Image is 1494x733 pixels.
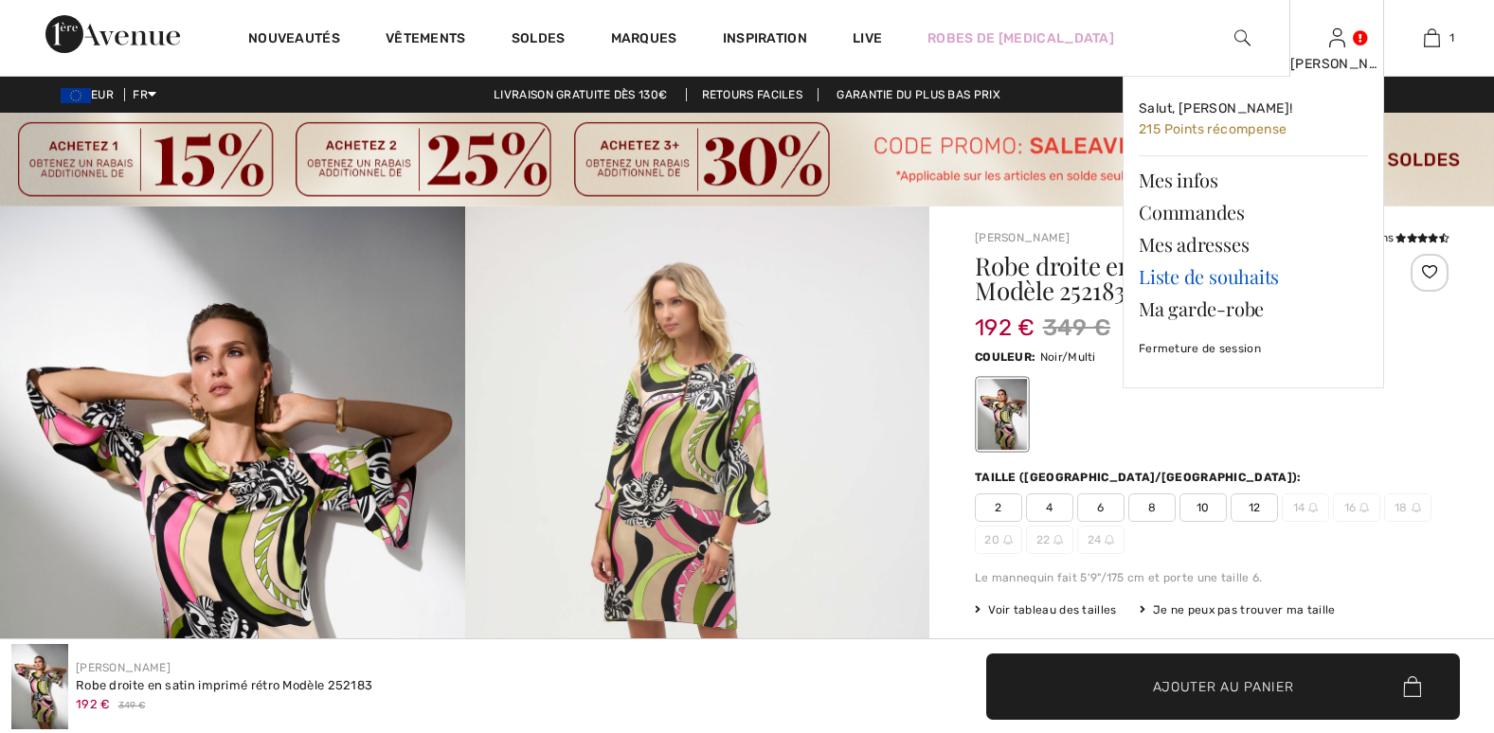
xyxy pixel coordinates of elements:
a: Mes adresses [1139,228,1368,260]
span: 18 [1384,493,1431,522]
a: Retours faciles [686,88,819,101]
a: Liste de souhaits [1139,260,1368,293]
a: Vêtements [386,30,466,50]
a: Se connecter [1329,28,1345,46]
a: Garantie du plus bas prix [821,88,1016,101]
img: ring-m.svg [1053,535,1063,545]
a: 1 [1385,27,1478,49]
span: Noir/Multi [1040,350,1096,364]
img: recherche [1234,27,1251,49]
span: 192 € [975,295,1035,341]
div: Robe droite en satin imprimé rétro Modèle 252183 [76,676,372,695]
span: FR [133,88,156,101]
img: Mes infos [1329,27,1345,49]
span: 349 € [118,699,146,713]
span: 20 [975,526,1022,554]
img: Euro [61,88,91,103]
span: Ajouter au panier [1153,676,1294,696]
a: Ma garde-robe [1139,293,1368,325]
a: Mes infos [1139,164,1368,196]
img: 1ère Avenue [45,15,180,53]
a: Fermeture de session [1139,325,1368,372]
img: Bag.svg [1403,676,1421,697]
div: [PERSON_NAME] [1290,54,1383,74]
img: ring-m.svg [1412,503,1421,512]
span: 215 Points récompense [1139,121,1287,137]
span: 192 € [76,697,111,711]
a: Salut, [PERSON_NAME]! 215 Points récompense [1139,92,1368,148]
a: Marques [611,30,677,50]
span: 8 [1128,493,1176,522]
span: Couleur: [975,350,1035,364]
span: 2 [975,493,1022,522]
a: Livraison gratuite dès 130€ [478,88,682,101]
span: 10 [1179,493,1227,522]
a: [PERSON_NAME] [76,661,171,674]
div: Taille ([GEOGRAPHIC_DATA]/[GEOGRAPHIC_DATA]): [975,469,1305,486]
span: 24 [1077,526,1125,554]
span: Salut, [PERSON_NAME]! [1139,100,1292,116]
a: Nouveautés [248,30,340,50]
a: [PERSON_NAME] [975,231,1070,244]
a: Robes de [MEDICAL_DATA] [927,28,1114,48]
span: Aide [43,13,81,30]
img: ring-m.svg [1359,503,1369,512]
span: EUR [61,88,121,101]
span: 1 [1449,29,1454,46]
a: Commandes [1139,196,1368,228]
div: Je ne peux pas trouver ma taille [1140,601,1336,618]
div: Le mannequin fait 5'9"/175 cm et porte une taille 6. [975,569,1449,586]
h1: Robe droite en satin imprimé rétro Modèle 252183 [975,254,1370,303]
img: Mon panier [1424,27,1440,49]
button: Ajouter au panier [986,653,1460,720]
span: 14 [1282,493,1329,522]
a: Live [853,28,882,48]
span: 12 [1231,493,1278,522]
span: 22 [1026,526,1073,554]
a: Soldes [512,30,566,50]
img: Robe droite en satin imprim&eacute; r&eacute;tro Mod&egrave;le 252183 [11,644,68,729]
span: Voir tableau des tailles [975,601,1117,618]
div: Noir/Multi [978,379,1027,450]
span: 6 [1077,493,1125,522]
img: ring-m.svg [1105,535,1114,545]
span: 349 € [1043,311,1111,345]
span: 16 [1333,493,1380,522]
span: Inspiration [723,30,807,50]
span: 4 [1026,493,1073,522]
img: ring-m.svg [1003,535,1013,545]
img: ring-m.svg [1308,503,1318,512]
